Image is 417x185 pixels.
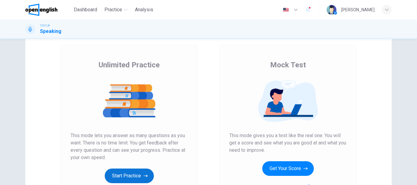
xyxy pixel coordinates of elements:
[40,28,61,35] h1: Speaking
[105,169,154,183] button: Start Practice
[270,60,306,70] span: Mock Test
[71,4,100,15] button: Dashboard
[341,6,375,13] div: [PERSON_NAME]
[74,6,97,13] span: Dashboard
[25,4,71,16] a: OpenEnglish logo
[104,6,122,13] span: Practice
[71,132,188,161] span: This mode lets you answer as many questions as you want. There is no time limit. You get feedback...
[229,132,346,154] span: This mode gives you a test like the real one. You will get a score and see what you are good at a...
[327,5,336,15] img: Profile picture
[282,8,290,12] img: en
[135,6,153,13] span: Analysis
[132,4,156,15] button: Analysis
[102,4,130,15] button: Practice
[40,23,50,28] span: TOEFL®
[25,4,57,16] img: OpenEnglish logo
[99,60,160,70] span: Unlimited Practice
[262,161,314,176] button: Get Your Score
